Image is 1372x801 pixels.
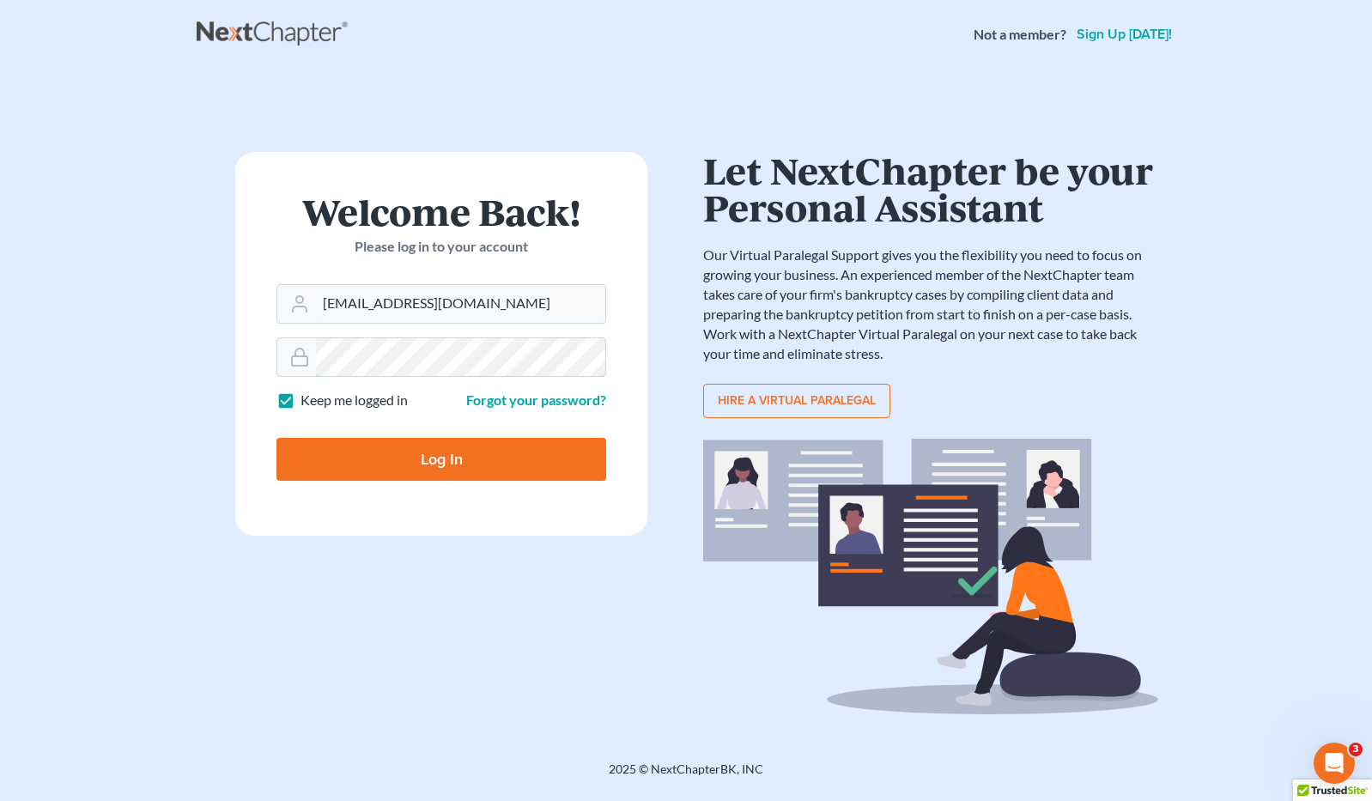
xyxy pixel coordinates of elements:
[703,246,1158,363] p: Our Virtual Paralegal Support gives you the flexibility you need to focus on growing your busines...
[301,391,408,410] label: Keep me logged in
[703,152,1158,225] h1: Let NextChapter be your Personal Assistant
[1349,743,1363,756] span: 3
[316,285,605,323] input: Email Address
[974,25,1066,45] strong: Not a member?
[703,439,1158,714] img: virtual_paralegal_bg-b12c8cf30858a2b2c02ea913d52db5c468ecc422855d04272ea22d19010d70dc.svg
[1073,27,1175,41] a: Sign up [DATE]!
[276,237,606,257] p: Please log in to your account
[197,761,1175,792] div: 2025 © NextChapterBK, INC
[703,384,890,418] a: Hire a virtual paralegal
[1314,743,1355,784] iframe: Intercom live chat
[276,193,606,230] h1: Welcome Back!
[466,391,606,408] a: Forgot your password?
[276,438,606,481] input: Log In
